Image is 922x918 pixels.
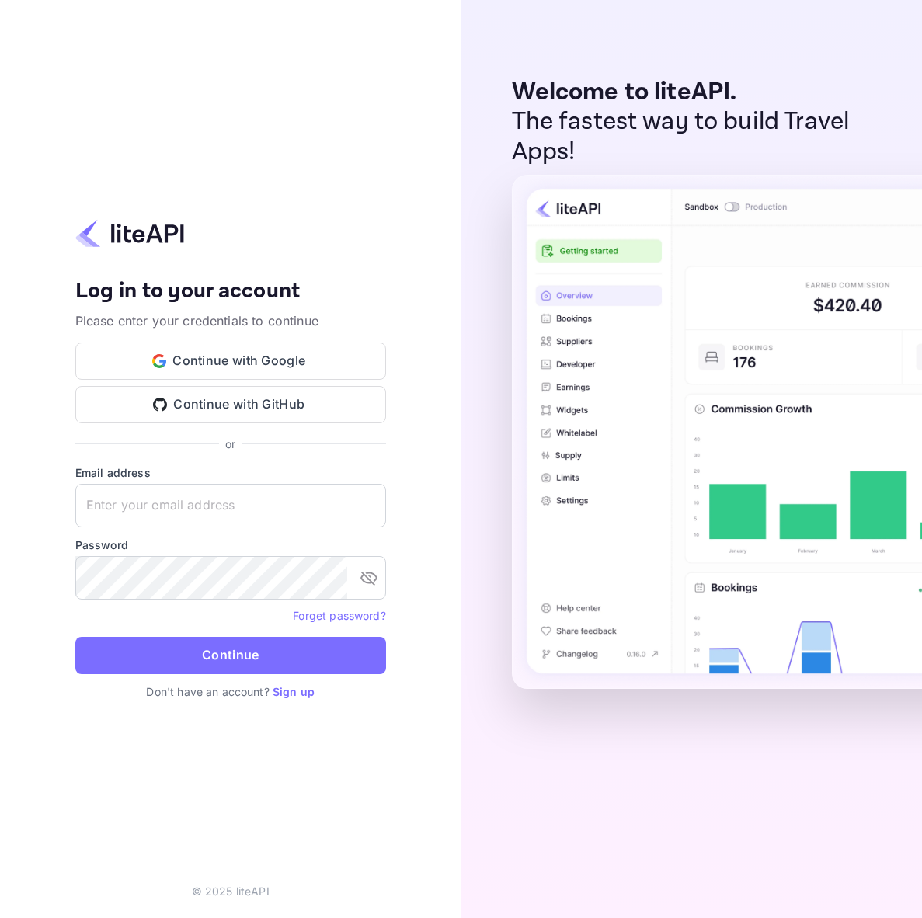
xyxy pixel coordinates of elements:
button: Continue with Google [75,343,386,380]
p: Don't have an account? [75,683,386,700]
a: Sign up [273,685,315,698]
a: Forget password? [293,609,385,622]
label: Password [75,537,386,553]
label: Email address [75,464,386,481]
img: liteapi [75,218,184,249]
p: Please enter your credentials to continue [75,311,386,330]
input: Enter your email address [75,484,386,527]
p: © 2025 liteAPI [192,883,270,899]
p: The fastest way to build Travel Apps! [512,107,892,167]
button: toggle password visibility [353,562,384,593]
p: or [225,436,235,452]
h4: Log in to your account [75,278,386,305]
a: Forget password? [293,607,385,623]
button: Continue with GitHub [75,386,386,423]
p: Welcome to liteAPI. [512,78,892,107]
button: Continue [75,637,386,674]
